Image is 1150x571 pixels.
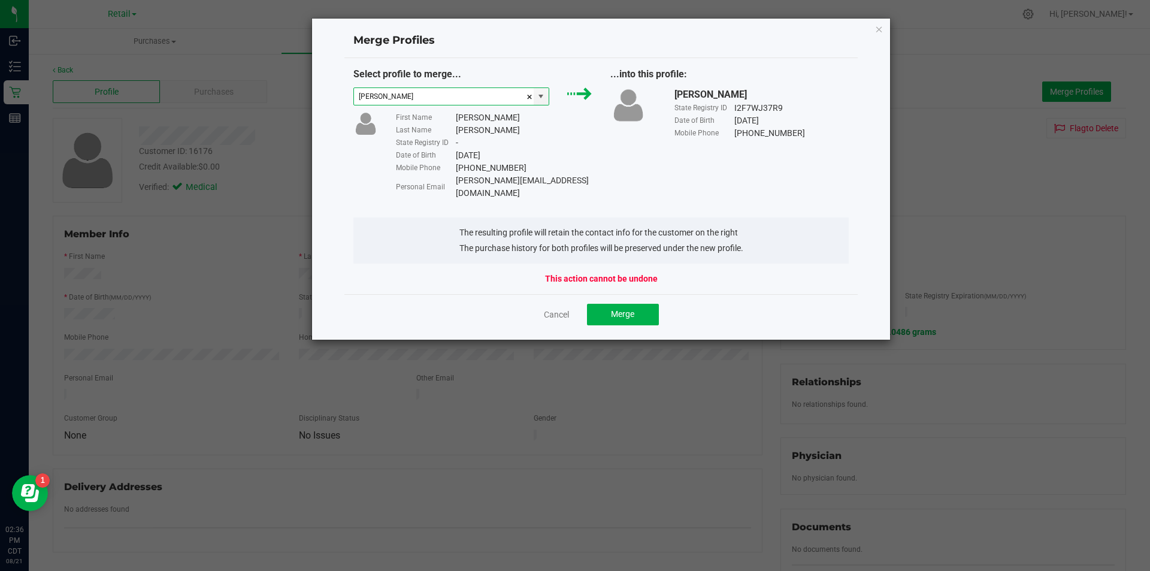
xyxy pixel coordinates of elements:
li: The resulting profile will retain the contact info for the customer on the right [459,226,743,239]
div: [PERSON_NAME][EMAIL_ADDRESS][DOMAIN_NAME] [456,174,592,200]
input: Type customer name to search [354,88,534,105]
div: [PERSON_NAME] [456,111,520,124]
span: ...into this profile: [610,68,687,80]
div: Date of Birth [396,150,456,161]
div: [PERSON_NAME] [456,124,520,137]
div: Mobile Phone [674,128,734,138]
iframe: Resource center [12,475,48,511]
button: Close [875,22,883,36]
div: Last Name [396,125,456,135]
img: user-icon.png [610,87,646,123]
div: State Registry ID [396,137,456,148]
a: Cancel [544,309,569,321]
span: Select profile to merge... [353,68,461,80]
iframe: Resource center unread badge [35,473,50,488]
div: [DATE] [734,114,759,127]
div: [PHONE_NUMBER] [456,162,526,174]
span: Merge [611,309,634,319]
img: green_arrow.svg [567,87,592,100]
div: [PHONE_NUMBER] [734,127,805,140]
span: clear [526,88,533,106]
div: State Registry ID [674,102,734,113]
div: Date of Birth [674,115,734,126]
div: [DATE] [456,149,480,162]
div: First Name [396,112,456,123]
strong: This action cannot be undone [545,273,658,285]
div: I2F7WJ37R9 [734,102,783,114]
button: Merge [587,304,659,325]
img: user-icon.png [353,111,378,136]
div: - [456,137,458,149]
div: Mobile Phone [396,162,456,173]
h4: Merge Profiles [353,33,849,49]
div: Personal Email [396,182,456,192]
li: The purchase history for both profiles will be preserved under the new profile. [459,242,743,255]
div: [PERSON_NAME] [674,87,747,102]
